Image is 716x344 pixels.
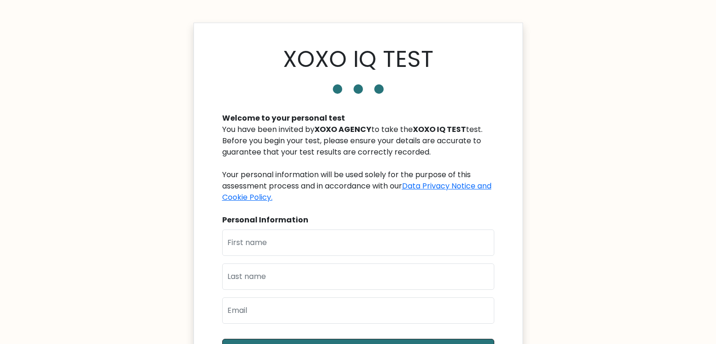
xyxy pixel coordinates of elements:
[222,113,494,124] div: Welcome to your personal test
[222,180,491,203] a: Data Privacy Notice and Cookie Policy.
[283,46,434,73] h1: XOXO IQ TEST
[222,297,494,324] input: Email
[413,124,466,135] b: XOXO IQ TEST
[314,124,371,135] b: XOXO AGENCY
[222,124,494,203] div: You have been invited by to take the test. Before you begin your test, please ensure your details...
[222,229,494,256] input: First name
[222,214,494,226] div: Personal Information
[222,263,494,290] input: Last name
